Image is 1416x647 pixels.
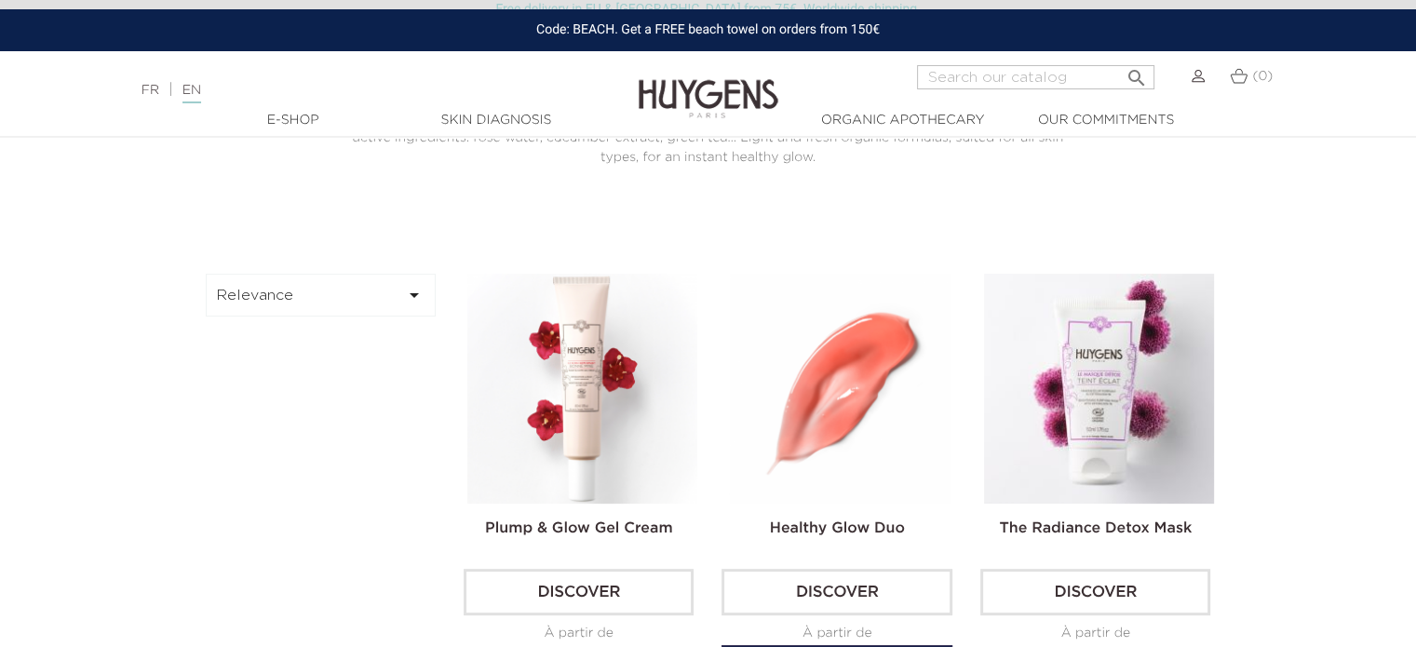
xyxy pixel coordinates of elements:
[810,111,996,130] a: Organic Apothecary
[339,109,1076,168] p: No more dull skin! Boost your skins' radiance with these clean skincare products, packed with rev...
[984,274,1214,504] img: The Radiance Detox Mask
[464,569,694,615] a: Discover
[1013,111,1199,130] a: Our commitments
[142,84,159,97] a: FR
[639,49,778,121] img: Huygens
[200,111,386,130] a: E-Shop
[980,624,1210,643] div: À partir de
[1252,70,1273,83] span: (0)
[485,521,673,536] a: Plump & Glow Gel Cream
[770,521,905,536] a: Healthy Glow Duo
[206,274,437,317] button: Relevance
[1125,61,1147,84] i: 
[917,65,1154,89] input: Search
[403,111,589,130] a: Skin Diagnosis
[721,624,951,643] div: À partir de
[403,284,425,306] i: 
[1119,60,1153,85] button: 
[132,79,576,101] div: |
[980,569,1210,615] a: Discover
[464,624,694,643] div: À partir de
[182,84,201,103] a: EN
[999,521,1192,536] a: The Radiance Detox Mask
[467,274,697,504] img: Plump & Glow Gel Cream
[721,569,951,615] a: Discover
